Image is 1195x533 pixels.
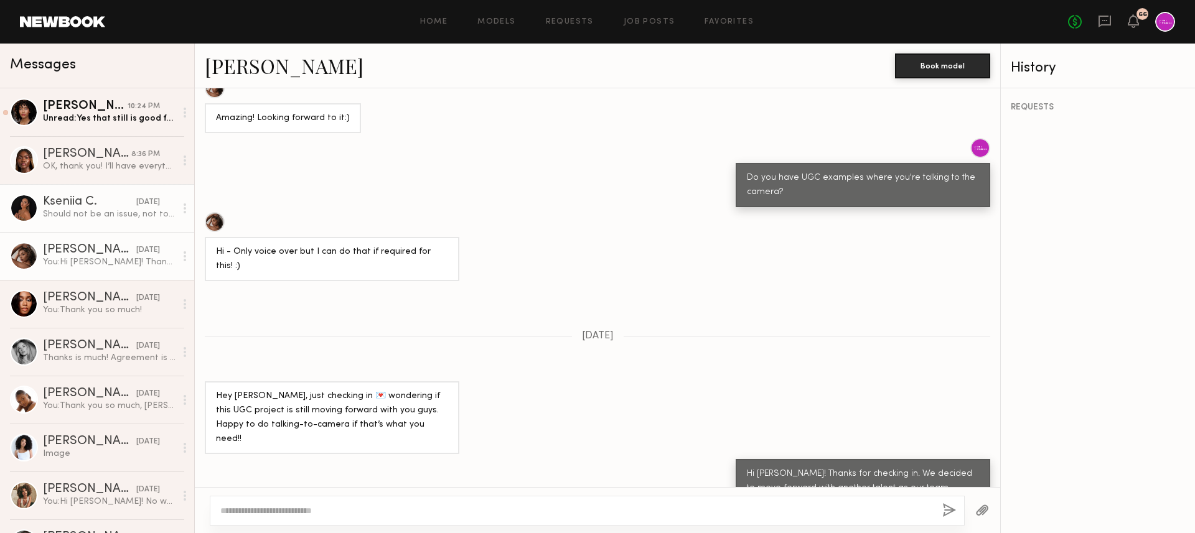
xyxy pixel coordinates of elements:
div: Unread: Yes that still is good for me! [43,113,176,124]
a: [PERSON_NAME] [205,52,363,79]
div: [PERSON_NAME] [43,292,136,304]
div: [PERSON_NAME] [43,483,136,496]
a: Job Posts [624,18,675,26]
div: [DATE] [136,436,160,448]
div: Kseniia C. [43,196,136,208]
div: You: Thank you so much, [PERSON_NAME]! Please let us know if you have any questions. Additionally... [43,400,176,412]
div: You: Hi [PERSON_NAME]! Thanks for checking in. We decided to move forward with another talent as ... [43,256,176,268]
div: 10:24 PM [128,101,160,113]
div: History [1011,61,1185,75]
a: Home [420,18,448,26]
div: [PERSON_NAME] [43,148,131,160]
div: [DATE] [136,340,160,352]
div: REQUESTS [1011,103,1185,112]
div: [PERSON_NAME] [43,387,136,400]
div: You: Hi [PERSON_NAME]! No worries, we hope to work with you soon. I'll reach out when we have det... [43,496,176,508]
div: [DATE] [136,388,160,400]
a: Requests [546,18,594,26]
div: 66 [1138,11,1147,18]
div: [DATE] [136,244,160,256]
div: Amazing! Looking forward to it:) [216,111,350,126]
div: OK, thank you! I’ll have everything signed by the end of the day. [43,160,176,172]
span: Messages [10,58,76,72]
div: Hi - Only voice over but I can do that if required for this! :) [216,245,448,274]
div: [PERSON_NAME] [43,435,136,448]
div: [DATE] [136,484,160,496]
div: [DATE] [136,292,160,304]
div: [PERSON_NAME] [43,100,128,113]
a: Book model [895,60,990,70]
div: [PERSON_NAME] [43,244,136,256]
div: Do you have UGC examples where you're talking to the camera? [747,171,979,200]
button: Book model [895,53,990,78]
div: [PERSON_NAME] [43,340,136,352]
div: Should not be an issue, not to worry thank you [43,208,176,220]
div: Image [43,448,176,460]
div: You: Thank you so much! [43,304,176,316]
a: Models [477,18,515,26]
span: [DATE] [582,331,614,341]
a: Favorites [705,18,754,26]
div: 8:36 PM [131,149,160,160]
div: [DATE] [136,197,160,208]
div: Thanks is much! Agreement is signed :) [43,352,176,364]
div: Hey [PERSON_NAME], just checking in 💌 wondering if this UGC project is still moving forward with ... [216,389,448,447]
